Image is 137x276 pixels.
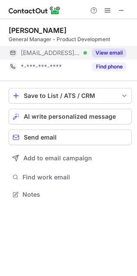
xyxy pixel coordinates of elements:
button: Notes [9,188,132,201]
button: Find work email [9,171,132,183]
span: [EMAIL_ADDRESS][DOMAIN_NAME] [21,49,80,57]
span: Notes [22,191,128,198]
button: Reveal Button [92,62,126,71]
span: Send email [24,134,57,141]
div: General Manager - Product Development [9,36,132,43]
span: Find work email [22,173,128,181]
img: ContactOut v5.3.10 [9,5,61,16]
button: Send email [9,130,132,145]
button: AI write personalized message [9,109,132,124]
span: Add to email campaign [23,155,92,162]
button: save-profile-one-click [9,88,132,104]
div: [PERSON_NAME] [9,26,67,35]
div: Save to List / ATS / CRM [24,92,117,99]
button: Reveal Button [92,49,126,57]
button: Add to email campaign [9,150,132,166]
span: AI write personalized message [24,113,116,120]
